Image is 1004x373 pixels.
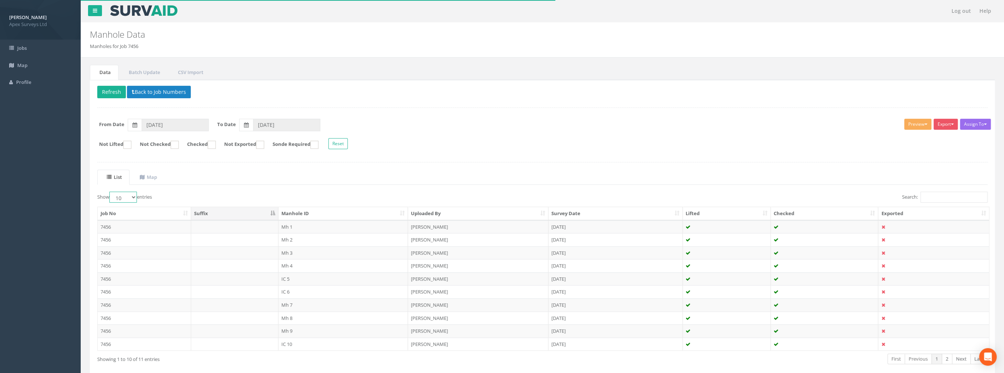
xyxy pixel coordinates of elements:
[548,207,683,220] th: Survey Date: activate to sort column ascending
[127,86,191,98] button: Back to Job Numbers
[130,170,165,185] a: Map
[548,259,683,272] td: [DATE]
[98,207,191,220] th: Job No: activate to sort column ascending
[934,119,958,130] button: Export
[278,233,408,246] td: Mh 2
[98,337,191,351] td: 7456
[683,207,771,220] th: Lifted: activate to sort column ascending
[960,119,991,130] button: Assign To
[408,220,548,233] td: [PERSON_NAME]
[887,354,905,364] a: First
[168,65,211,80] a: CSV Import
[920,192,987,203] input: Search:
[408,298,548,311] td: [PERSON_NAME]
[408,285,548,298] td: [PERSON_NAME]
[548,337,683,351] td: [DATE]
[191,207,278,220] th: Suffix: activate to sort column descending
[132,141,179,149] label: Not Checked
[98,233,191,246] td: 7456
[90,65,118,80] a: Data
[771,207,879,220] th: Checked: activate to sort column ascending
[548,311,683,325] td: [DATE]
[905,354,932,364] a: Previous
[952,354,971,364] a: Next
[265,141,318,149] label: Sonde Required
[408,337,548,351] td: [PERSON_NAME]
[278,259,408,272] td: Mh 4
[278,337,408,351] td: IC 10
[278,220,408,233] td: Mh 1
[97,353,462,363] div: Showing 1 to 10 of 11 entries
[98,259,191,272] td: 7456
[904,119,931,130] button: Preview
[970,354,987,364] a: Last
[98,246,191,259] td: 7456
[217,121,236,128] label: To Date
[548,285,683,298] td: [DATE]
[17,62,28,69] span: Map
[902,192,987,203] label: Search:
[253,119,320,131] input: To Date
[278,324,408,337] td: Mh 9
[548,324,683,337] td: [DATE]
[98,311,191,325] td: 7456
[217,141,264,149] label: Not Exported
[278,246,408,259] td: Mh 3
[107,174,122,180] uib-tab-heading: List
[98,324,191,337] td: 7456
[548,233,683,246] td: [DATE]
[98,220,191,233] td: 7456
[97,170,129,185] a: List
[979,348,997,366] div: Open Intercom Messenger
[278,272,408,285] td: IC 5
[548,220,683,233] td: [DATE]
[278,311,408,325] td: Mh 8
[9,12,72,27] a: [PERSON_NAME] Apex Surveys Ltd
[548,298,683,311] td: [DATE]
[9,21,72,28] span: Apex Surveys Ltd
[16,79,31,85] span: Profile
[408,324,548,337] td: [PERSON_NAME]
[942,354,952,364] a: 2
[142,119,209,131] input: From Date
[99,121,124,128] label: From Date
[97,86,126,98] button: Refresh
[92,141,131,149] label: Not Lifted
[119,65,168,80] a: Batch Update
[408,207,548,220] th: Uploaded By: activate to sort column ascending
[878,207,989,220] th: Exported: activate to sort column ascending
[9,14,47,21] strong: [PERSON_NAME]
[931,354,942,364] a: 1
[278,207,408,220] th: Manhole ID: activate to sort column ascending
[408,272,548,285] td: [PERSON_NAME]
[90,43,138,50] li: Manholes for Job 7456
[278,285,408,298] td: IC 6
[98,285,191,298] td: 7456
[90,30,842,39] h2: Manhole Data
[98,272,191,285] td: 7456
[98,298,191,311] td: 7456
[328,138,348,149] button: Reset
[408,311,548,325] td: [PERSON_NAME]
[548,246,683,259] td: [DATE]
[17,45,27,51] span: Jobs
[548,272,683,285] td: [DATE]
[408,233,548,246] td: [PERSON_NAME]
[97,192,152,203] label: Show entries
[408,246,548,259] td: [PERSON_NAME]
[109,192,137,203] select: Showentries
[180,141,216,149] label: Checked
[278,298,408,311] td: Mh 7
[408,259,548,272] td: [PERSON_NAME]
[140,174,157,180] uib-tab-heading: Map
